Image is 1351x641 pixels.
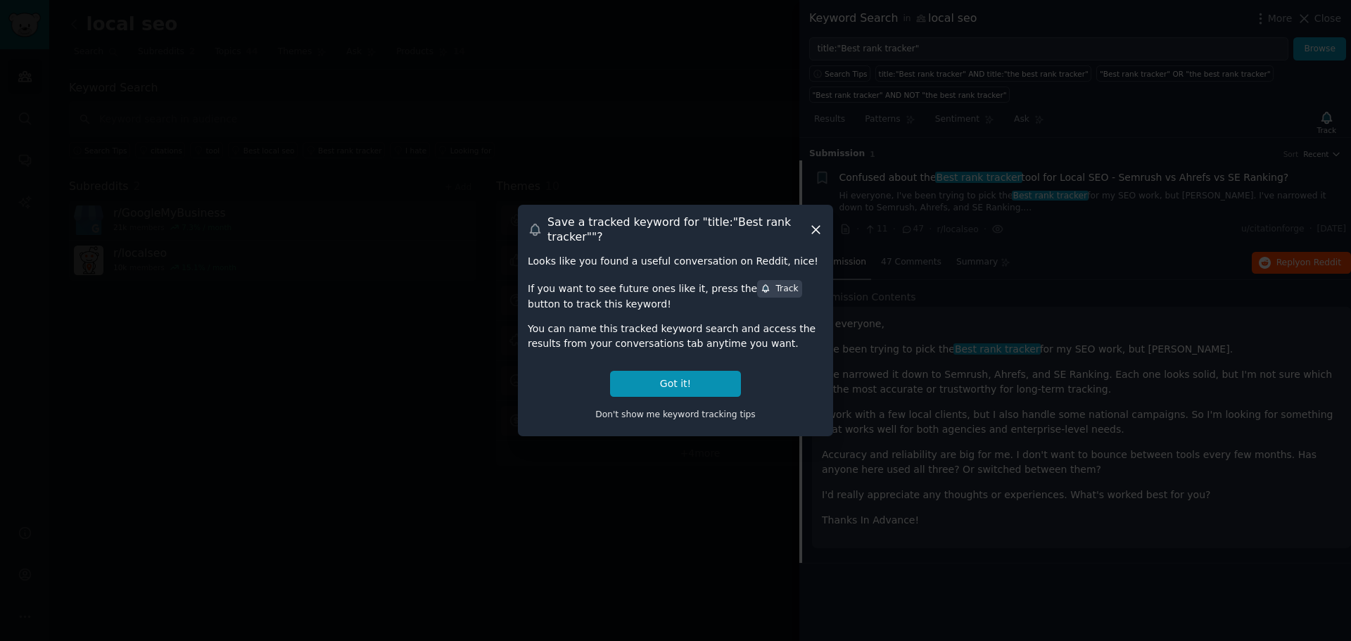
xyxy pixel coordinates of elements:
div: Looks like you found a useful conversation on Reddit, nice! [528,254,823,269]
div: You can name this tracked keyword search and access the results from your conversations tab anyti... [528,322,823,351]
button: Got it! [610,371,741,397]
h3: Save a tracked keyword for " title:"Best rank tracker" "? [547,215,808,244]
span: Don't show me keyword tracking tips [595,410,756,419]
div: Track [761,283,798,296]
div: If you want to see future ones like it, press the button to track this keyword! [528,279,823,311]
